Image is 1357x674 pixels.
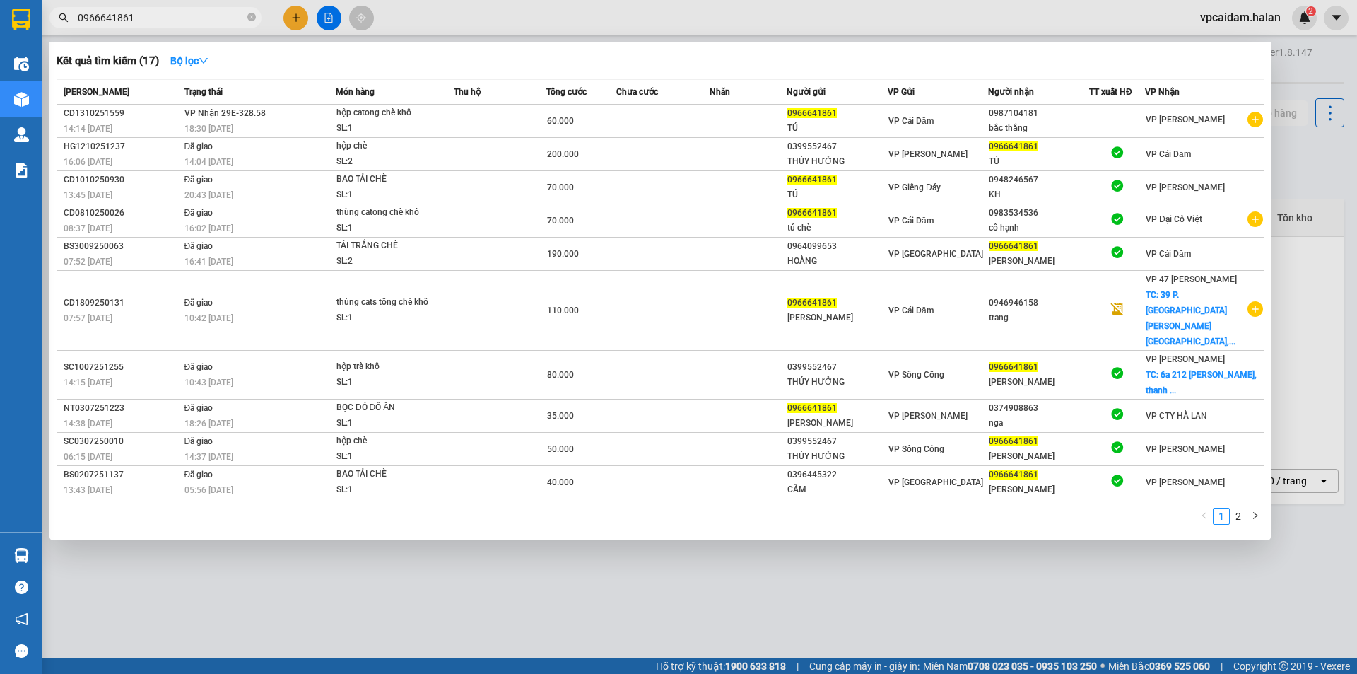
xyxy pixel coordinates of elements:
div: 0946946158 [989,296,1088,310]
span: VP [PERSON_NAME] [1146,444,1225,454]
span: 05:56 [DATE] [184,485,233,495]
span: right [1251,511,1259,520]
span: 16:06 [DATE] [64,157,112,167]
div: THÚY HƯỞNG [787,154,887,169]
span: question-circle [15,581,28,594]
div: GD1010250930 [64,173,180,187]
span: VP Giếng Đáy [888,182,941,192]
span: Đã giao [184,141,213,151]
span: 0966641861 [989,141,1038,151]
span: 0966641861 [787,298,837,308]
span: 14:37 [DATE] [184,452,233,462]
div: SL: 1 [336,375,442,390]
span: 13:45 [DATE] [64,190,112,200]
span: Đã giao [184,298,213,308]
span: 0966641861 [787,108,837,118]
div: TẢI TRẮNG CHÈ [336,238,442,254]
div: thùng catong chè khô [336,205,442,221]
button: Bộ lọcdown [159,50,220,72]
div: hộp chè [336,139,442,154]
div: HG1210251237 [64,139,180,154]
span: 0966641861 [787,403,837,413]
span: VP Cái Dăm [888,216,934,226]
div: hộp catong chè khô [336,105,442,121]
div: 0399552467 [787,360,887,375]
button: left [1196,508,1213,525]
span: Đã giao [184,403,213,413]
div: SC1007251255 [64,360,180,375]
span: down [199,56,208,66]
span: VP Đại Cồ Việt [1146,214,1202,224]
div: 0399552467 [787,434,887,449]
div: TÚ [787,187,887,202]
div: CD1310251559 [64,106,180,121]
span: VP 47 [PERSON_NAME] [1146,274,1237,284]
span: Đã giao [184,470,213,480]
span: 0966641861 [989,470,1038,480]
span: Đã giao [184,208,213,218]
span: 190.000 [547,249,579,259]
span: notification [15,612,28,626]
div: trang [989,310,1088,325]
span: 80.000 [547,370,574,380]
span: 0966641861 [989,436,1038,446]
a: 2 [1230,509,1246,524]
div: [PERSON_NAME] [787,416,887,431]
span: 07:57 [DATE] [64,313,112,323]
span: Người gửi [787,87,826,97]
button: right [1247,508,1264,525]
div: 0987104181 [989,106,1088,121]
li: Previous Page [1196,508,1213,525]
div: TÚ [787,121,887,136]
span: Món hàng [336,87,375,97]
span: 60.000 [547,116,574,126]
div: CẨM [787,482,887,497]
span: VP [PERSON_NAME] [1146,354,1225,364]
span: plus-circle [1247,301,1263,317]
img: warehouse-icon [14,548,29,563]
span: close-circle [247,13,256,21]
span: VP Sông Công [888,444,944,454]
span: 16:02 [DATE] [184,223,233,233]
div: [PERSON_NAME] [989,449,1088,464]
span: 06:15 [DATE] [64,452,112,462]
span: 20:43 [DATE] [184,190,233,200]
span: VP Cái Dăm [1146,149,1191,159]
div: 0948246567 [989,173,1088,187]
span: 14:38 [DATE] [64,419,112,429]
div: CD0810250026 [64,206,180,221]
span: Thu hộ [454,87,481,97]
span: Người nhận [988,87,1034,97]
div: SL: 1 [336,449,442,465]
div: cô hạnh [989,221,1088,236]
div: SL: 1 [336,482,442,498]
span: 18:26 [DATE] [184,419,233,429]
div: SL: 1 [336,416,442,431]
div: SL: 1 [336,121,442,136]
span: Đã giao [184,241,213,251]
span: search [59,13,69,23]
h3: Kết quả tìm kiếm ( 17 ) [57,54,159,69]
img: warehouse-icon [14,127,29,142]
span: left [1200,511,1209,520]
span: VP [GEOGRAPHIC_DATA] [888,477,983,487]
div: tú chè [787,221,887,236]
span: plus-circle [1247,211,1263,227]
div: BAO TẢI CHÈ [336,467,442,482]
span: 10:43 [DATE] [184,378,233,388]
div: THÚY HƯỞNG [787,449,887,464]
span: TT xuất HĐ [1089,87,1132,97]
div: THÚY HƯỞNG [787,375,887,390]
span: VP [GEOGRAPHIC_DATA] [888,249,983,259]
span: 14:14 [DATE] [64,124,112,134]
div: hộp chè [336,434,442,449]
span: 50.000 [547,444,574,454]
div: [PERSON_NAME] [989,375,1088,390]
div: BỌC ĐỎ ĐỒ ĂN [336,400,442,416]
span: 08:37 [DATE] [64,223,112,233]
span: Tổng cước [546,87,587,97]
span: 0966641861 [787,208,837,218]
span: VP Nhận [1145,87,1180,97]
div: NT0307251223 [64,401,180,416]
span: 0966641861 [989,362,1038,372]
